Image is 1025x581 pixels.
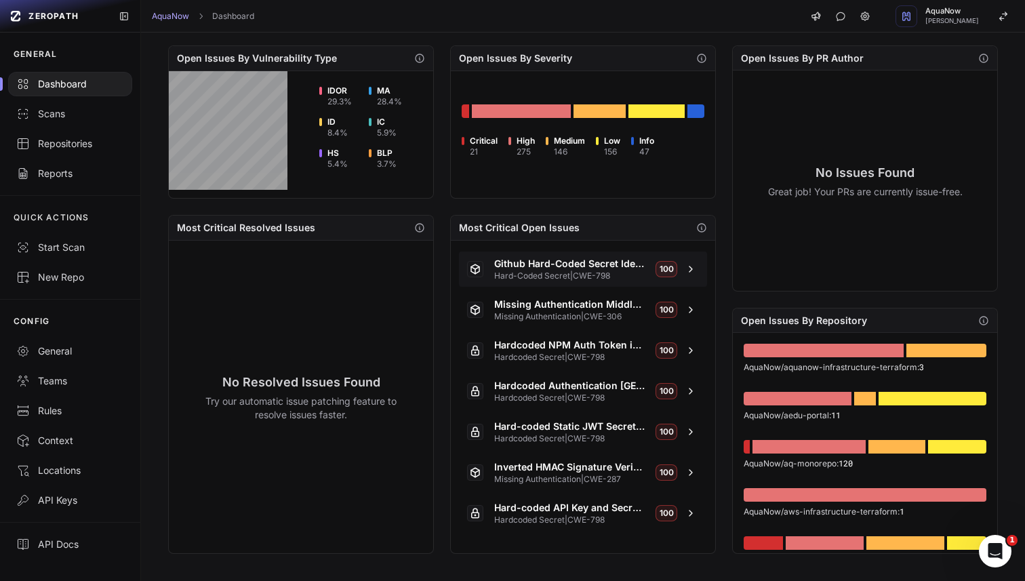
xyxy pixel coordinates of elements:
div: 28.4 % [377,96,402,107]
div: New Repo [16,271,124,284]
h3: No Resolved Issues Found [195,373,408,392]
div: Go to issues list [879,392,986,405]
svg: chevron right, [196,12,205,21]
div: Go to issues list [472,104,571,118]
div: Go to issues list [752,440,866,454]
p: QUICK ACTIONS [14,212,89,223]
h2: Most Critical Open Issues [459,221,580,235]
div: Go to issues list [947,536,986,550]
div: 21 [470,146,498,157]
span: 100 [656,261,677,277]
div: 5.9 % [377,127,397,138]
div: 275 [517,146,535,157]
div: Go to issues list [574,104,626,118]
div: AquaNow/aq-monorepo : [744,458,986,469]
div: 8.4 % [327,127,348,138]
span: Missing Authentication Middleware [494,298,645,311]
div: AquaNow/aedu-portal : [744,409,986,421]
div: 146 [554,146,585,157]
span: Hard-coded Static JWT Secret Key Enables Token Forgery [494,420,645,433]
div: Context [16,434,124,447]
div: Reports [16,167,124,180]
div: API Docs [16,538,124,551]
span: 120 [839,458,853,468]
span: Hardcoded NPM Auth Token in .npmrc [494,338,645,352]
span: MA [377,85,402,96]
div: Rules [16,404,124,418]
span: 100 [656,302,677,318]
div: Go to issues list [854,392,876,405]
span: ID [327,117,348,127]
span: ZEROPATH [28,11,79,22]
div: Go to issues list [786,536,864,550]
a: Hardcoded Authentication [GEOGRAPHIC_DATA] in .npmrc Hardcoded Secret|CWE-798 100 [459,374,707,409]
span: HS [327,148,348,159]
span: Hardcoded Authentication [GEOGRAPHIC_DATA] in .npmrc [494,379,645,393]
h3: No Issues Found [768,163,963,182]
div: Go to issues list [868,440,925,454]
div: AquaNow/aws-infrastructure-terraform : [744,506,986,517]
iframe: Intercom live chat [979,535,1011,567]
span: IC [377,117,397,127]
div: Go to issues list [744,344,904,357]
div: 156 [604,146,620,157]
a: Hard-coded Static JWT Secret Key Enables Token Forgery Hardcoded Secret|CWE-798 100 [459,414,707,449]
div: Go to issues list [866,536,944,550]
span: IDOR [327,85,352,96]
a: Missing Authentication Middleware Missing Authentication|CWE-306 100 [459,292,707,327]
p: Try our automatic issue patching feature to resolve issues faster. [195,395,408,422]
span: Hard-coded API Key and Secret in src/utils/apiFetch.js [494,501,645,515]
span: 100 [656,424,677,440]
span: Missing Authentication | CWE-287 [494,474,645,485]
h2: Open Issues By Vulnerability Type [177,52,337,65]
span: 100 [656,342,677,359]
a: Github Hard-Coded Secret Identified Hard-Coded Secret|CWE-798 100 [459,252,707,287]
span: 11 [831,409,841,420]
div: Repositories [16,137,124,151]
span: Inverted HMAC Signature Verification Bypass [494,460,645,474]
span: Critical [470,136,498,146]
div: 5.4 % [327,159,348,169]
a: Dashboard [212,11,254,22]
h2: Most Critical Resolved Issues [177,221,315,235]
span: BLP [377,148,397,159]
span: Hardcoded Secret | CWE-798 [494,433,645,444]
span: 3 [919,361,924,372]
span: Hardcoded Secret | CWE-798 [494,515,645,525]
p: Great job! Your PRs are currently issue-free. [768,185,963,199]
div: Go to issues list [744,536,783,550]
a: Inverted HMAC Signature Verification Bypass Missing Authentication|CWE-287 100 [459,455,707,490]
div: Teams [16,374,124,388]
h2: Open Issues By Repository [741,314,867,327]
p: GENERAL [14,49,57,60]
div: Scans [16,107,124,121]
span: Info [639,136,654,146]
div: Start Scan [16,241,124,254]
span: 1 [900,506,904,517]
div: 3.7 % [377,159,397,169]
span: 1 [1007,535,1018,546]
span: Hardcoded Secret | CWE-798 [494,352,645,363]
span: Low [604,136,620,146]
div: Locations [16,464,124,477]
div: Go to issues list [462,104,469,118]
span: High [517,136,535,146]
div: Dashboard [16,77,124,91]
div: Go to issues list [744,392,851,405]
a: ZEROPATH [5,5,108,27]
span: 100 [656,505,677,521]
div: Go to issues list [744,440,750,454]
div: 29.3 % [327,96,352,107]
p: CONFIG [14,316,49,327]
a: Hard-coded API Key and Secret in src/utils/apiFetch.js Hardcoded Secret|CWE-798 100 [459,496,707,531]
div: General [16,344,124,358]
a: AquaNow [152,11,189,22]
div: Go to issues list [928,440,986,454]
div: Go to issues list [687,104,704,118]
span: AquaNow [925,7,979,15]
div: Go to issues list [744,488,986,502]
span: Hard-Coded Secret | CWE-798 [494,271,645,281]
span: Github Hard-Coded Secret Identified [494,257,645,271]
span: 100 [656,464,677,481]
h2: Open Issues By PR Author [741,52,864,65]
